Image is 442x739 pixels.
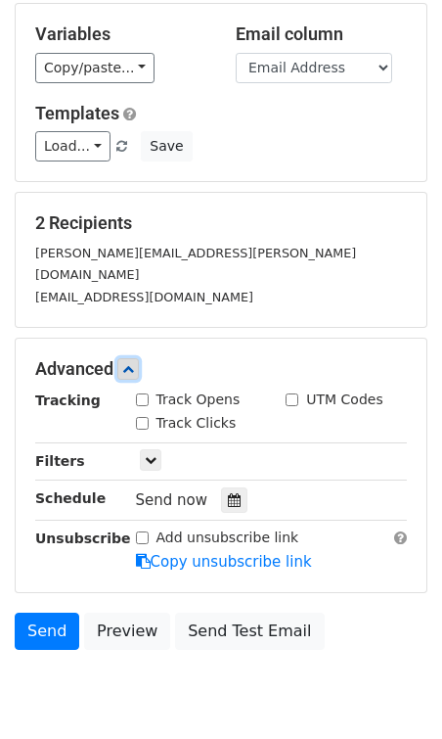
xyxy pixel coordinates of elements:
[344,645,442,739] iframe: Chat Widget
[236,23,407,45] h5: Email column
[141,131,192,162] button: Save
[35,246,356,283] small: [PERSON_NAME][EMAIL_ADDRESS][PERSON_NAME][DOMAIN_NAME]
[156,528,299,548] label: Add unsubscribe link
[35,131,110,162] a: Load...
[35,212,407,234] h5: 2 Recipients
[156,390,241,410] label: Track Opens
[35,358,407,380] h5: Advanced
[84,613,170,650] a: Preview
[35,290,253,304] small: [EMAIL_ADDRESS][DOMAIN_NAME]
[136,491,208,509] span: Send now
[15,613,79,650] a: Send
[35,490,106,506] strong: Schedule
[35,453,85,469] strong: Filters
[136,553,312,571] a: Copy unsubscribe link
[35,393,101,408] strong: Tracking
[35,23,206,45] h5: Variables
[35,53,155,83] a: Copy/paste...
[156,413,237,434] label: Track Clicks
[35,103,119,123] a: Templates
[175,613,324,650] a: Send Test Email
[306,390,382,410] label: UTM Codes
[35,531,131,546] strong: Unsubscribe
